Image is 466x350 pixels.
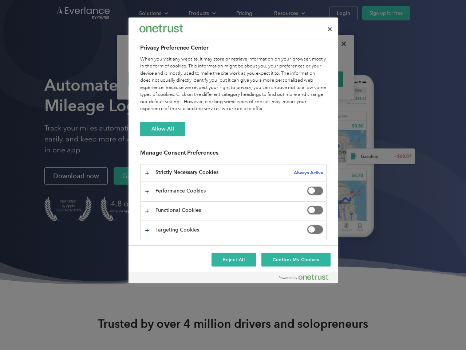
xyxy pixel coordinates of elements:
div: Everlance [139,21,183,36]
img: Powered by OneTrust Opens in a new Tab [279,274,328,280]
button: Reject All [212,253,257,267]
div: When you visit any website, it may store or retrieve information on your browser, mostly in the f... [140,56,327,113]
button: Confirm My Choices [261,253,330,267]
div: Privacy Preference Center [129,17,338,283]
img: Everlance [139,24,183,32]
a: Powered by OneTrust Opens in a new Tab [279,274,334,283]
h2: Privacy Preference Center [140,43,327,52]
button: Allow All [140,122,185,136]
h3: Manage Consent Preferences [140,149,327,160]
button: Close [322,21,338,37]
div: Preference center [129,17,338,283]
